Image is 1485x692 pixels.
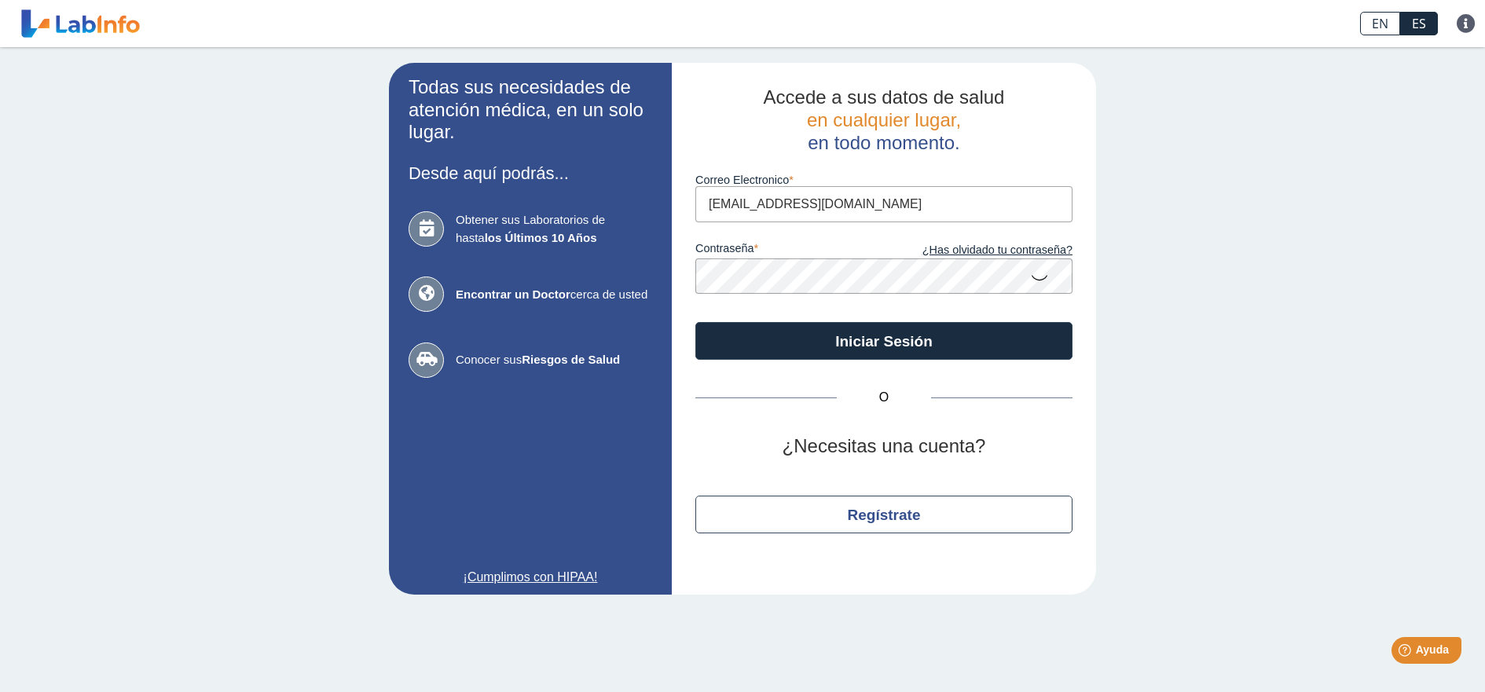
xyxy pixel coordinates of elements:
[456,211,652,247] span: Obtener sus Laboratorios de hasta
[456,351,652,369] span: Conocer sus
[1400,12,1438,35] a: ES
[695,435,1072,458] h2: ¿Necesitas una cuenta?
[764,86,1005,108] span: Accede a sus datos de salud
[456,286,652,304] span: cerca de usted
[695,242,884,259] label: contraseña
[409,568,652,587] a: ¡Cumplimos con HIPAA!
[456,287,570,301] b: Encontrar un Doctor
[409,163,652,183] h3: Desde aquí podrás...
[808,132,959,153] span: en todo momento.
[1360,12,1400,35] a: EN
[522,353,620,366] b: Riesgos de Salud
[409,76,652,144] h2: Todas sus necesidades de atención médica, en un solo lugar.
[695,322,1072,360] button: Iniciar Sesión
[485,231,597,244] b: los Últimos 10 Años
[695,496,1072,533] button: Regístrate
[884,242,1072,259] a: ¿Has olvidado tu contraseña?
[1345,631,1468,675] iframe: Help widget launcher
[807,109,961,130] span: en cualquier lugar,
[837,388,931,407] span: O
[695,174,1072,186] label: Correo Electronico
